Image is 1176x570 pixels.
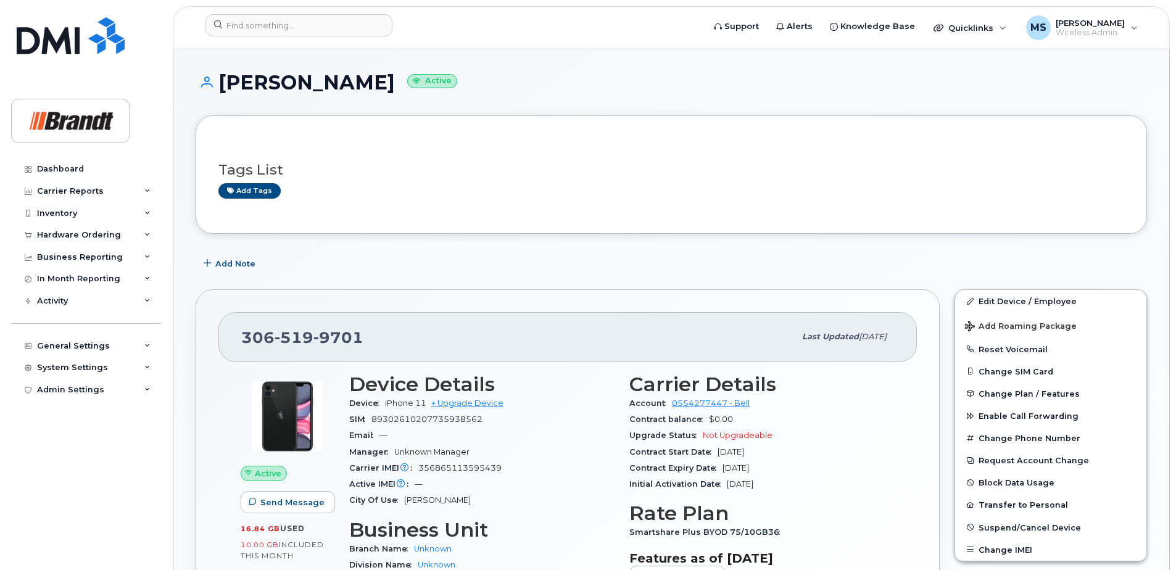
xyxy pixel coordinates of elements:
[955,449,1146,471] button: Request Account Change
[196,72,1147,93] h1: [PERSON_NAME]
[218,162,1124,178] h3: Tags List
[404,495,471,505] span: [PERSON_NAME]
[414,544,452,553] a: Unknown
[241,540,324,560] span: included this month
[418,560,455,569] a: Unknown
[415,479,423,489] span: —
[955,382,1146,405] button: Change Plan / Features
[955,494,1146,516] button: Transfer to Personal
[275,328,313,347] span: 519
[629,373,895,395] h3: Carrier Details
[727,479,753,489] span: [DATE]
[718,447,744,456] span: [DATE]
[349,415,371,424] span: SIM
[629,502,895,524] h3: Rate Plan
[629,447,718,456] span: Contract Start Date
[802,332,859,341] span: Last updated
[955,338,1146,360] button: Reset Voicemail
[349,479,415,489] span: Active IMEI
[629,399,672,408] span: Account
[629,527,786,537] span: Smartshare Plus BYOD 75/10GB36
[241,524,280,533] span: 16.84 GB
[371,415,482,424] span: 89302610207735938562
[709,415,733,424] span: $0.00
[723,463,749,473] span: [DATE]
[241,328,363,347] span: 306
[859,332,887,341] span: [DATE]
[955,313,1146,338] button: Add Roaming Package
[349,399,385,408] span: Device
[349,519,615,541] h3: Business Unit
[215,258,255,270] span: Add Note
[407,74,457,88] small: Active
[385,399,426,408] span: iPhone 11
[349,560,418,569] span: Division Name
[955,405,1146,427] button: Enable Call Forwarding
[255,468,281,479] span: Active
[955,427,1146,449] button: Change Phone Number
[955,516,1146,539] button: Suspend/Cancel Device
[418,463,502,473] span: 356865113595439
[955,360,1146,382] button: Change SIM Card
[629,415,709,424] span: Contract balance
[260,497,325,508] span: Send Message
[979,411,1079,421] span: Enable Call Forwarding
[955,290,1146,312] a: Edit Device / Employee
[349,544,414,553] span: Branch Name
[349,431,379,440] span: Email
[349,495,404,505] span: City Of Use
[955,471,1146,494] button: Block Data Usage
[313,328,363,347] span: 9701
[979,389,1080,398] span: Change Plan / Features
[672,399,750,408] a: 0554277447 - Bell
[196,252,266,275] button: Add Note
[241,540,279,549] span: 10.00 GB
[629,463,723,473] span: Contract Expiry Date
[979,522,1081,532] span: Suspend/Cancel Device
[955,539,1146,561] button: Change IMEI
[251,379,325,453] img: iPhone_11.jpg
[965,321,1077,333] span: Add Roaming Package
[394,447,470,456] span: Unknown Manager
[349,373,615,395] h3: Device Details
[629,479,727,489] span: Initial Activation Date
[349,463,418,473] span: Carrier IMEI
[629,431,703,440] span: Upgrade Status
[431,399,503,408] a: + Upgrade Device
[218,183,281,199] a: Add tags
[629,551,895,566] h3: Features as of [DATE]
[349,447,394,456] span: Manager
[241,491,335,513] button: Send Message
[280,524,305,533] span: used
[703,431,772,440] span: Not Upgradeable
[379,431,387,440] span: —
